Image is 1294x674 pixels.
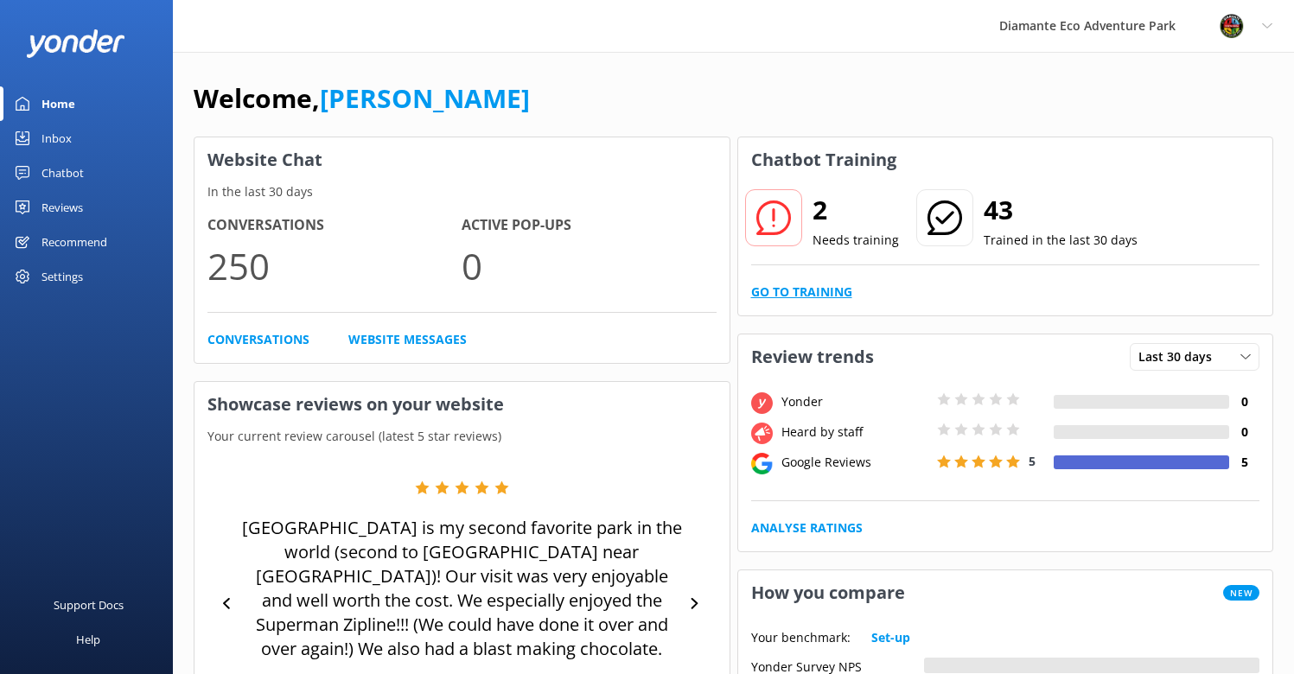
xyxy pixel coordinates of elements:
img: yonder-white-logo.png [26,29,125,58]
div: Google Reviews [777,453,933,472]
a: Set-up [871,628,910,647]
h3: Review trends [738,334,887,379]
span: 5 [1029,453,1036,469]
h3: Website Chat [194,137,730,182]
h3: Chatbot Training [738,137,909,182]
h2: 43 [984,189,1138,231]
div: Settings [41,259,83,294]
h1: Welcome, [194,78,530,119]
a: Analyse Ratings [751,518,863,537]
p: Your benchmark: [751,628,851,647]
h4: 0 [1229,423,1259,442]
p: 0 [462,237,716,295]
h4: 0 [1229,392,1259,411]
h4: Conversations [207,214,462,237]
div: Heard by staff [777,423,933,442]
p: Trained in the last 30 days [984,231,1138,250]
p: Needs training [813,231,899,250]
h4: Active Pop-ups [462,214,716,237]
div: Support Docs [54,588,124,622]
h3: How you compare [738,570,918,615]
p: 250 [207,237,462,295]
h2: 2 [813,189,899,231]
div: Chatbot [41,156,84,190]
p: [GEOGRAPHIC_DATA] is my second favorite park in the world (second to [GEOGRAPHIC_DATA] near [GEOG... [241,516,682,661]
a: Go to Training [751,283,852,302]
span: New [1223,585,1259,601]
img: 831-1756915225.png [1219,13,1245,39]
div: Yonder Survey NPS [751,658,924,673]
h4: 5 [1229,453,1259,472]
a: [PERSON_NAME] [320,80,530,116]
div: Yonder [777,392,933,411]
div: Inbox [41,121,72,156]
div: Recommend [41,225,107,259]
h3: Showcase reviews on your website [194,382,730,427]
a: Website Messages [348,330,467,349]
span: Last 30 days [1138,347,1222,366]
a: Conversations [207,330,309,349]
p: In the last 30 days [194,182,730,201]
div: Home [41,86,75,121]
p: Your current review carousel (latest 5 star reviews) [194,427,730,446]
div: Reviews [41,190,83,225]
div: Help [76,622,100,657]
